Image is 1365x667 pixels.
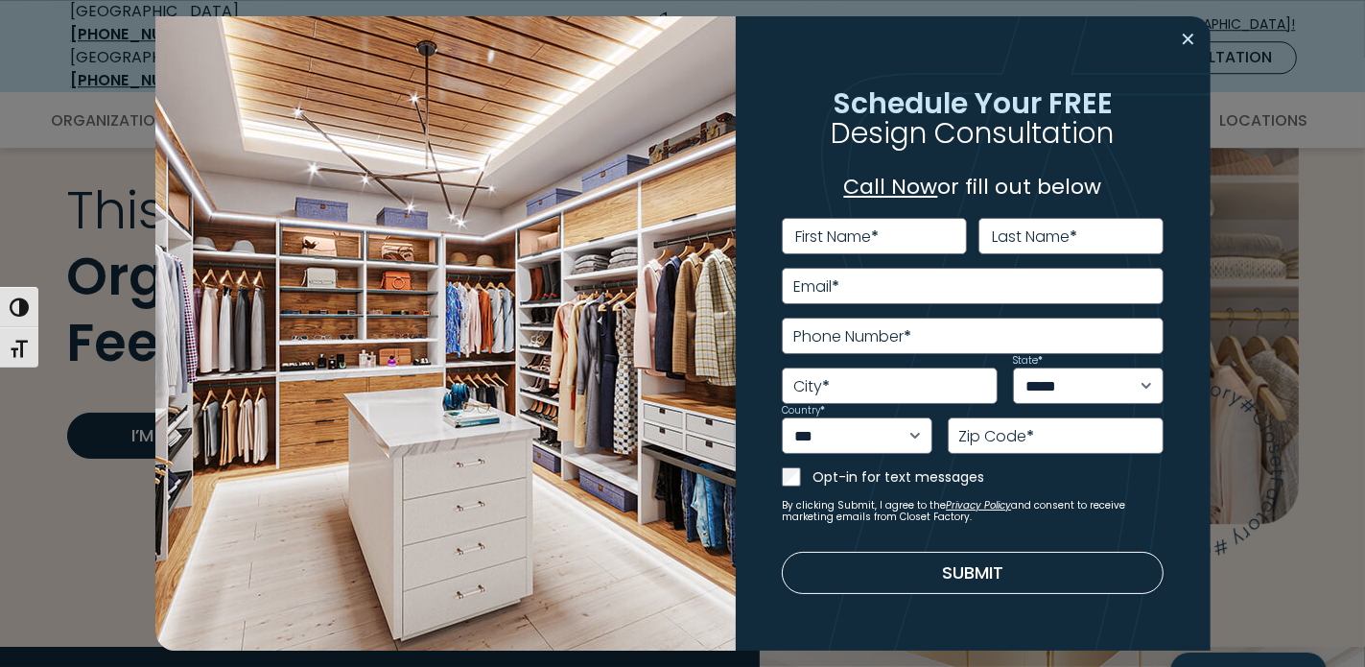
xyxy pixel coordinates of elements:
[1175,24,1203,55] button: Close modal
[793,379,830,394] label: City
[844,172,938,202] a: Call Now
[1013,356,1043,366] label: State
[155,16,736,664] img: Walk in closet with island
[946,498,1011,512] a: Privacy Policy
[833,83,1113,122] span: Schedule Your FREE
[782,552,1164,594] button: Submit
[959,429,1035,444] label: Zip Code
[782,500,1164,523] small: By clicking Submit, I agree to the and consent to receive marketing emails from Closet Factory.
[793,279,839,295] label: Email
[782,171,1164,202] p: or fill out below
[782,406,825,416] label: Country
[793,329,911,345] label: Phone Number
[812,467,1164,487] label: Opt-in for text messages
[795,229,879,245] label: First Name
[992,229,1077,245] label: Last Name
[832,113,1115,153] span: Design Consultation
